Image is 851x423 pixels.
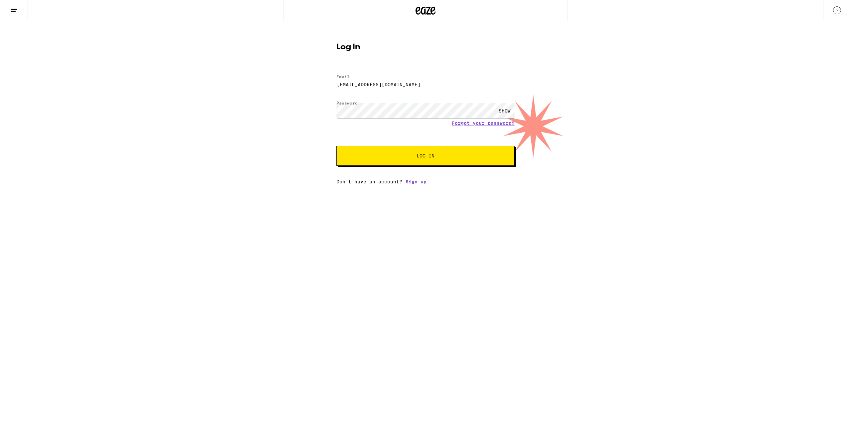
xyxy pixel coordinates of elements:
span: Log In [417,153,434,158]
label: Email [336,75,350,79]
button: Log In [336,146,515,166]
h1: Log In [336,43,515,51]
a: Sign up [406,179,426,184]
label: Password [336,101,358,105]
a: Forgot your password? [452,120,515,126]
div: Don't have an account? [336,179,515,184]
div: SHOW [495,103,515,118]
input: Email [336,77,515,92]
